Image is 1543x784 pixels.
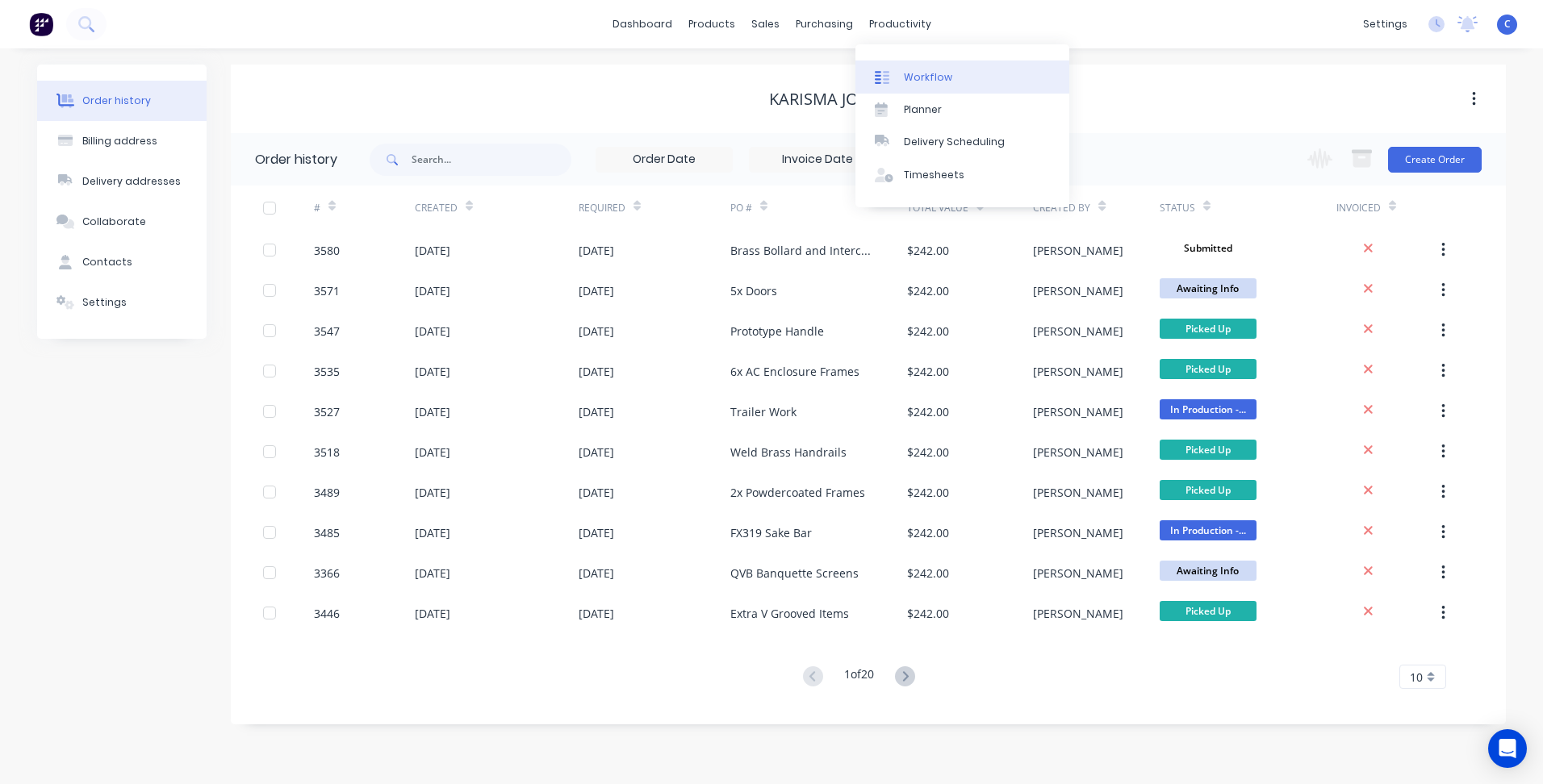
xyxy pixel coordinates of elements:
div: Created By [1033,186,1159,230]
div: [DATE] [415,484,450,501]
img: Factory [29,12,53,36]
div: Status [1160,201,1195,215]
div: [DATE] [579,565,614,582]
div: PO # [730,186,907,230]
div: settings [1355,12,1415,36]
div: [PERSON_NAME] [1033,444,1123,461]
div: [DATE] [579,242,614,259]
div: Status [1160,186,1336,230]
div: Collaborate [82,215,146,229]
div: Required [579,186,730,230]
span: Picked Up [1160,319,1257,339]
div: 3527 [314,403,340,420]
div: [PERSON_NAME] [1033,363,1123,380]
div: [DATE] [579,282,614,299]
div: Brass Bollard and Intercom Boxes [730,242,875,259]
div: Contacts [82,255,132,269]
span: C [1504,17,1511,31]
div: $242.00 [907,565,949,582]
div: 3547 [314,323,340,340]
div: 2x Powdercoated Frames [730,484,865,501]
div: [DATE] [415,323,450,340]
a: Workflow [855,60,1069,93]
div: [DATE] [579,363,614,380]
div: [PERSON_NAME] [1033,524,1123,541]
div: sales [743,12,788,36]
div: [DATE] [579,403,614,420]
span: Submitted [1160,238,1257,258]
div: [PERSON_NAME] [1033,282,1123,299]
div: [DATE] [579,323,614,340]
div: [DATE] [579,524,614,541]
div: Extra V Grooved Items [730,605,849,622]
div: [DATE] [415,363,450,380]
div: $242.00 [907,484,949,501]
button: Settings [37,282,207,323]
div: [PERSON_NAME] [1033,605,1123,622]
div: 1 of 20 [844,665,874,689]
div: Timesheets [904,168,964,182]
div: [DATE] [415,282,450,299]
div: Workflow [904,70,952,85]
div: Open Intercom Messenger [1488,729,1527,768]
span: 10 [1410,669,1423,686]
button: Collaborate [37,202,207,242]
span: In Production -... [1160,520,1257,540]
div: [DATE] [579,605,614,622]
a: Delivery Scheduling [855,126,1069,158]
span: Picked Up [1160,601,1257,621]
div: $242.00 [907,363,949,380]
span: Picked Up [1160,440,1257,460]
span: Awaiting Info [1160,278,1257,298]
div: 3366 [314,565,340,582]
div: Required [579,201,625,215]
button: Delivery addresses [37,161,207,202]
div: [DATE] [415,565,450,582]
span: In Production -... [1160,399,1257,419]
div: # [314,201,320,215]
div: [PERSON_NAME] [1033,565,1123,582]
input: Invoice Date [750,148,885,172]
div: [DATE] [415,524,450,541]
div: $242.00 [907,242,949,259]
div: Trailer Work [730,403,797,420]
div: Planner [904,102,942,117]
div: 3446 [314,605,340,622]
div: [DATE] [415,242,450,259]
div: Weld Brass Handrails [730,444,847,461]
div: Created [415,201,458,215]
div: FX319 Sake Bar [730,524,812,541]
input: Search... [412,144,571,176]
span: Picked Up [1160,359,1257,379]
div: $242.00 [907,403,949,420]
div: 3571 [314,282,340,299]
div: $242.00 [907,323,949,340]
div: Delivery Scheduling [904,135,1005,149]
div: 3518 [314,444,340,461]
button: Billing address [37,121,207,161]
div: Invoiced [1336,186,1437,230]
div: $242.00 [907,605,949,622]
div: [DATE] [415,444,450,461]
div: Prototype Handle [730,323,824,340]
div: [DATE] [415,605,450,622]
div: [DATE] [579,484,614,501]
div: purchasing [788,12,861,36]
button: Contacts [37,242,207,282]
div: [PERSON_NAME] [1033,403,1123,420]
div: [PERSON_NAME] [1033,484,1123,501]
div: Order history [255,150,337,169]
div: $242.00 [907,524,949,541]
div: 3489 [314,484,340,501]
div: 3485 [314,524,340,541]
div: 6x AC Enclosure Frames [730,363,859,380]
span: Picked Up [1160,480,1257,500]
a: dashboard [604,12,680,36]
span: Awaiting Info [1160,561,1257,581]
div: $242.00 [907,444,949,461]
div: [DATE] [579,444,614,461]
div: Billing address [82,134,157,148]
a: Timesheets [855,159,1069,191]
input: Order Date [596,148,732,172]
div: productivity [861,12,939,36]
